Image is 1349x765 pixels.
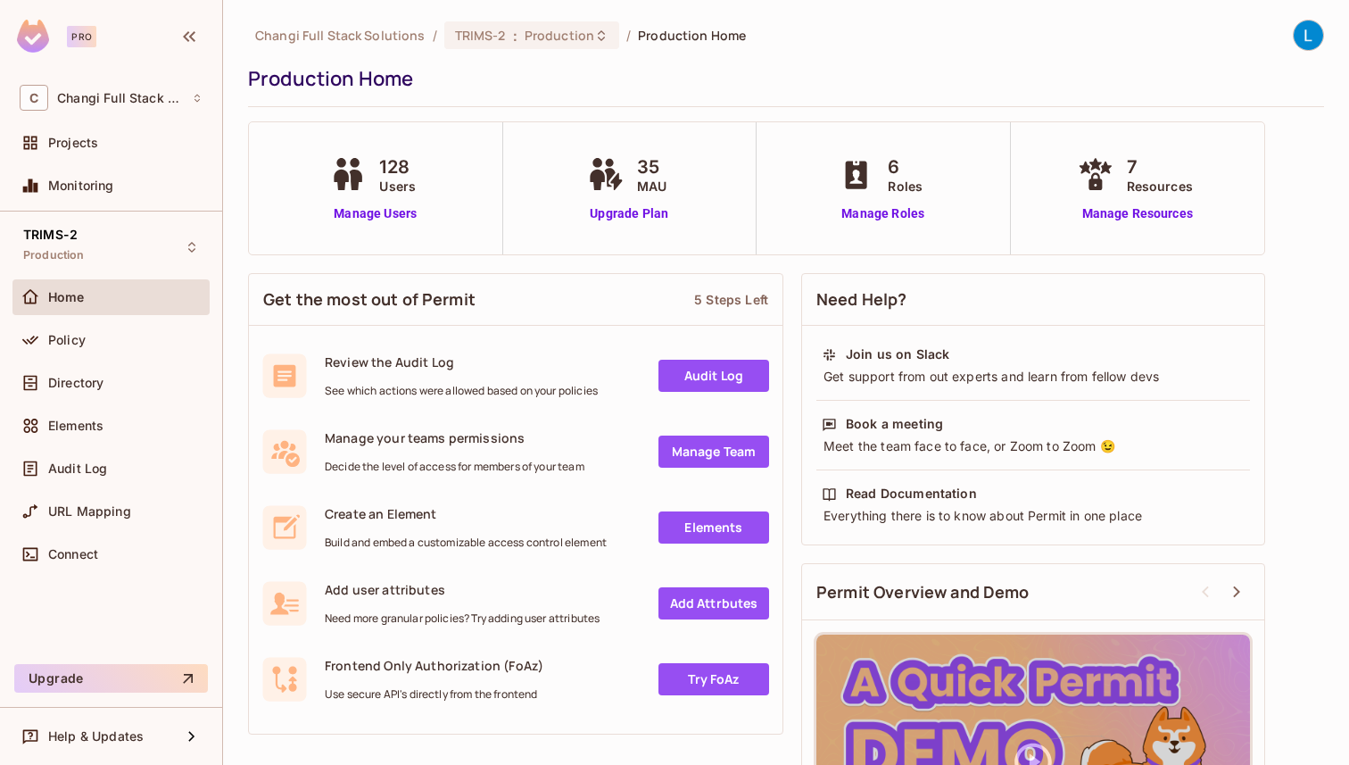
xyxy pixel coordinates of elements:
[433,27,437,44] li: /
[1294,21,1323,50] img: Le Shan Work
[20,85,48,111] span: C
[23,248,85,262] span: Production
[325,429,584,446] span: Manage your teams permissions
[846,485,977,503] div: Read Documentation
[23,228,78,242] span: TRIMS-2
[658,587,769,619] a: Add Attrbutes
[48,179,114,193] span: Monitoring
[846,415,943,433] div: Book a meeting
[325,505,607,522] span: Create an Element
[658,663,769,695] a: Try FoAz
[48,729,144,744] span: Help & Updates
[325,581,600,598] span: Add user attributes
[379,154,416,180] span: 128
[57,91,183,105] span: Workspace: Changi Full Stack Solutions
[325,611,600,626] span: Need more granular policies? Try adding user attributes
[888,177,923,195] span: Roles
[626,27,631,44] li: /
[637,177,666,195] span: MAU
[1127,154,1193,180] span: 7
[48,547,98,561] span: Connect
[525,27,594,44] span: Production
[48,136,98,150] span: Projects
[67,26,96,47] div: Pro
[816,288,907,311] span: Need Help?
[512,29,518,43] span: :
[816,581,1030,603] span: Permit Overview and Demo
[14,664,208,693] button: Upgrade
[48,376,103,390] span: Directory
[822,437,1245,455] div: Meet the team face to face, or Zoom to Zoom 😉
[48,461,107,476] span: Audit Log
[325,353,598,370] span: Review the Audit Log
[48,333,86,347] span: Policy
[379,177,416,195] span: Users
[637,154,666,180] span: 35
[17,20,49,53] img: SReyMgAAAABJRU5ErkJggg==
[48,419,103,433] span: Elements
[658,436,769,468] a: Manage Team
[658,360,769,392] a: Audit Log
[263,288,476,311] span: Get the most out of Permit
[325,460,584,474] span: Decide the level of access for members of your team
[658,511,769,544] a: Elements
[888,154,923,180] span: 6
[255,27,426,44] span: the active workspace
[248,65,1315,92] div: Production Home
[325,536,607,550] span: Build and embed a customizable access control element
[583,204,675,223] a: Upgrade Plan
[48,290,85,304] span: Home
[822,368,1245,386] div: Get support from out experts and learn from fellow devs
[834,204,931,223] a: Manage Roles
[1073,204,1202,223] a: Manage Resources
[822,507,1245,525] div: Everything there is to know about Permit in one place
[638,27,746,44] span: Production Home
[325,657,543,674] span: Frontend Only Authorization (FoAz)
[1127,177,1193,195] span: Resources
[694,291,768,308] div: 5 Steps Left
[325,384,598,398] span: See which actions were allowed based on your policies
[846,345,949,363] div: Join us on Slack
[325,687,543,702] span: Use secure API's directly from the frontend
[326,204,425,223] a: Manage Users
[455,27,506,44] span: TRIMS-2
[48,504,131,519] span: URL Mapping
